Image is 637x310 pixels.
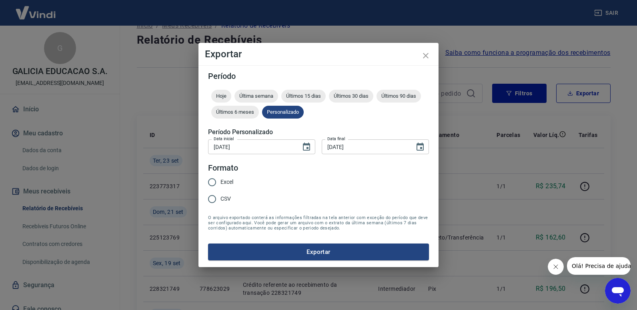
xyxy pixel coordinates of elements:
button: close [416,46,435,65]
div: Últimos 30 dias [329,90,373,103]
div: Últimos 6 meses [211,106,259,119]
span: Olá! Precisa de ajuda? [5,6,67,12]
span: Últimos 6 meses [211,109,259,115]
span: Excel [220,178,233,186]
span: CSV [220,195,231,203]
label: Data final [327,136,345,142]
iframe: Mensagem da empresa [567,257,631,275]
h5: Período [208,72,429,80]
span: Últimos 15 dias [281,93,326,99]
legend: Formato [208,162,238,174]
h5: Período Personalizado [208,128,429,136]
div: Últimos 90 dias [377,90,421,103]
span: Personalizado [262,109,304,115]
div: Hoje [211,90,231,103]
button: Exportar [208,244,429,260]
iframe: Botão para abrir a janela de mensagens [605,278,631,304]
button: Choose date, selected date is 24 de set de 2025 [412,139,428,155]
input: DD/MM/YYYY [208,139,295,154]
h4: Exportar [205,49,432,59]
div: Últimos 15 dias [281,90,326,103]
button: Choose date, selected date is 12 de set de 2025 [298,139,314,155]
iframe: Fechar mensagem [548,259,564,275]
div: Personalizado [262,106,304,119]
span: O arquivo exportado conterá as informações filtradas na tela anterior com exceção do período que ... [208,215,429,231]
div: Última semana [234,90,278,103]
span: Hoje [211,93,231,99]
span: Últimos 90 dias [377,93,421,99]
span: Última semana [234,93,278,99]
label: Data inicial [214,136,234,142]
span: Últimos 30 dias [329,93,373,99]
input: DD/MM/YYYY [322,139,409,154]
